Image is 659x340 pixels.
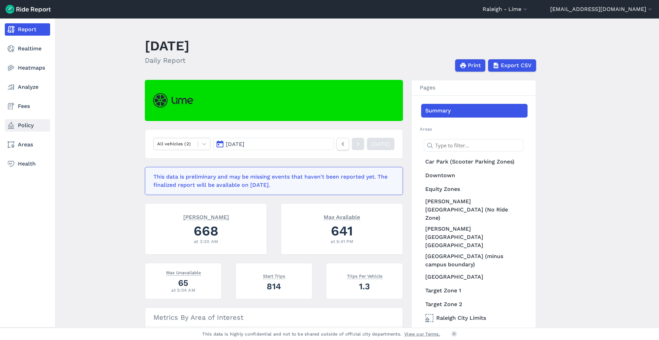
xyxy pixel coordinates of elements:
[412,80,536,96] h3: Pages
[145,55,189,65] h2: Daily Report
[483,5,529,13] button: Raleigh - Lime
[153,173,390,189] div: This data is preliminary and may be missing events that haven't been reported yet. The finalized ...
[421,270,528,284] a: [GEOGRAPHIC_DATA]
[421,223,528,251] a: [PERSON_NAME][GEOGRAPHIC_DATA] [GEOGRAPHIC_DATA]
[5,158,50,170] a: Health
[550,5,654,13] button: [EMAIL_ADDRESS][DOMAIN_NAME]
[145,36,189,55] h1: [DATE]
[5,5,51,14] img: Ride Report
[421,311,528,325] a: Raleigh City Limits
[5,23,50,36] a: Report
[5,81,50,93] a: Analyze
[183,213,229,220] span: [PERSON_NAME]
[421,169,528,182] a: Downtown
[421,284,528,297] a: Target Zone 1
[5,62,50,74] a: Heatmaps
[501,61,532,70] span: Export CSV
[468,61,481,70] span: Print
[5,119,50,132] a: Policy
[5,100,50,112] a: Fees
[5,138,50,151] a: Areas
[367,138,394,150] a: [DATE]
[153,238,258,245] div: at 3:30 AM
[153,93,193,108] img: Lime
[289,238,394,245] div: at 5:41 PM
[244,280,304,292] div: 814
[263,272,285,279] span: Start Trips
[213,138,334,150] button: [DATE]
[153,221,258,240] div: 668
[324,213,360,220] span: Max Available
[335,280,394,292] div: 1.3
[421,297,528,311] a: Target Zone 2
[421,155,528,169] a: Car Park (Scooter Parking Zones)
[421,196,528,223] a: [PERSON_NAME][GEOGRAPHIC_DATA] (No Ride Zone)
[153,287,213,293] div: at 5:04 AM
[153,277,213,289] div: 65
[420,126,528,132] h2: Areas
[421,104,528,118] a: Summary
[421,182,528,196] a: Equity Zones
[226,141,244,147] span: [DATE]
[5,42,50,55] a: Realtime
[166,269,201,276] span: Max Unavailable
[145,308,403,327] h3: Metrics By Area of Interest
[424,139,523,151] input: Type to filter...
[455,59,485,72] button: Print
[421,251,528,270] a: [GEOGRAPHIC_DATA] (minus campus boundary)
[488,59,536,72] button: Export CSV
[347,272,382,279] span: Trips Per Vehicle
[289,221,394,240] div: 641
[404,331,440,337] a: View our Terms.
